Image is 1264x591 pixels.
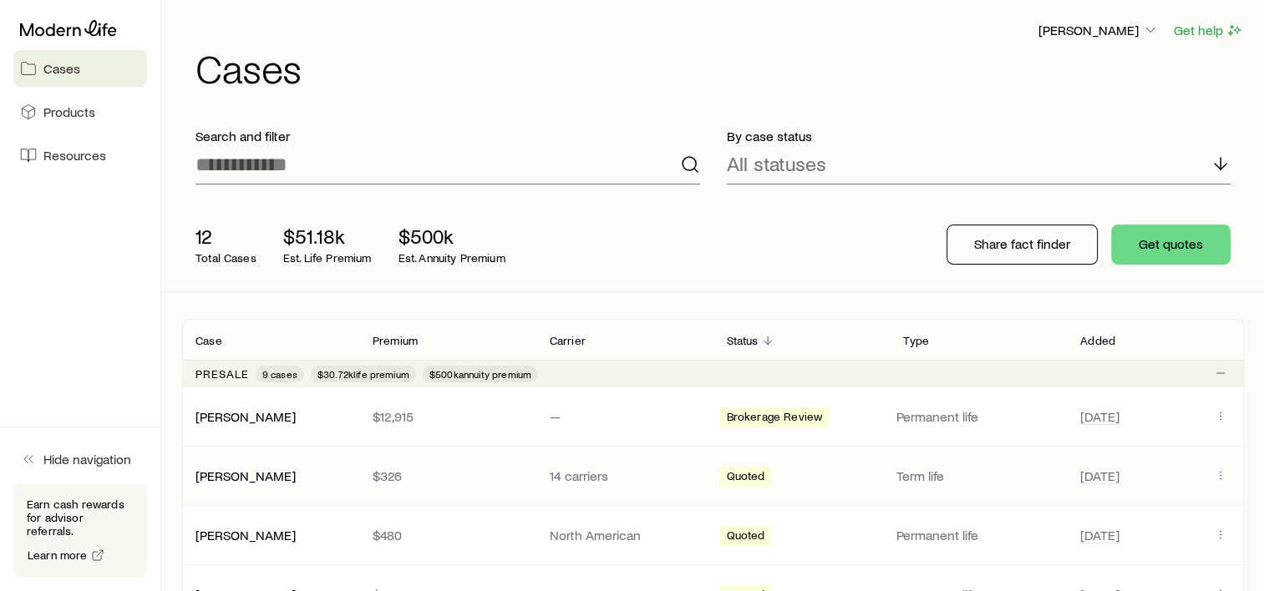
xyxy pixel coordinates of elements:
[317,367,409,381] span: $30.72k life premium
[373,408,523,425] p: $12,915
[726,334,758,347] p: Status
[195,527,296,544] div: [PERSON_NAME]
[726,528,764,546] span: Quoted
[195,251,256,265] p: Total Cases
[43,104,95,120] span: Products
[373,467,523,484] p: $326
[43,451,131,467] span: Hide navigation
[1080,334,1115,347] p: Added
[1111,225,1231,265] button: Get quotes
[195,467,296,485] div: [PERSON_NAME]
[896,527,1060,543] p: Permanent life
[1038,21,1160,41] button: [PERSON_NAME]
[262,367,297,381] span: 9 cases
[195,408,296,424] a: [PERSON_NAME]
[974,235,1070,252] p: Share fact finder
[195,334,222,347] p: Case
[28,549,88,561] span: Learn more
[1173,21,1244,40] button: Get help
[550,334,586,347] p: Carrier
[1080,527,1119,543] span: [DATE]
[13,93,147,130] a: Products
[27,498,134,538] p: Earn cash rewards for advisor referrals.
[726,410,822,427] span: Brokerage Review
[195,527,296,543] a: [PERSON_NAME]
[727,128,1231,144] p: By case status
[13,50,147,87] a: Cases
[13,484,147,578] div: Earn cash rewards for advisor referrals.Learn more
[13,137,147,174] a: Resources
[1080,408,1119,425] span: [DATE]
[903,334,929,347] p: Type
[195,467,296,483] a: [PERSON_NAME]
[947,225,1098,265] button: Share fact finder
[43,60,80,77] span: Cases
[896,408,1060,425] p: Permanent life
[195,367,249,381] p: Presale
[550,408,700,425] p: —
[550,527,700,543] p: North American
[43,147,106,164] span: Resources
[283,251,372,265] p: Est. Life Premium
[429,367,531,381] span: $500k annuity premium
[195,128,700,144] p: Search and filter
[398,251,505,265] p: Est. Annuity Premium
[195,48,1244,88] h1: Cases
[896,467,1060,484] p: Term life
[1080,467,1119,484] span: [DATE]
[727,152,826,175] p: All statuses
[550,467,700,484] p: 14 carriers
[195,408,296,426] div: [PERSON_NAME]
[726,469,764,487] span: Quoted
[195,225,256,248] p: 12
[398,225,505,248] p: $500k
[373,334,418,347] p: Premium
[283,225,372,248] p: $51.18k
[13,441,147,477] button: Hide navigation
[1038,22,1159,38] p: [PERSON_NAME]
[373,527,523,543] p: $480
